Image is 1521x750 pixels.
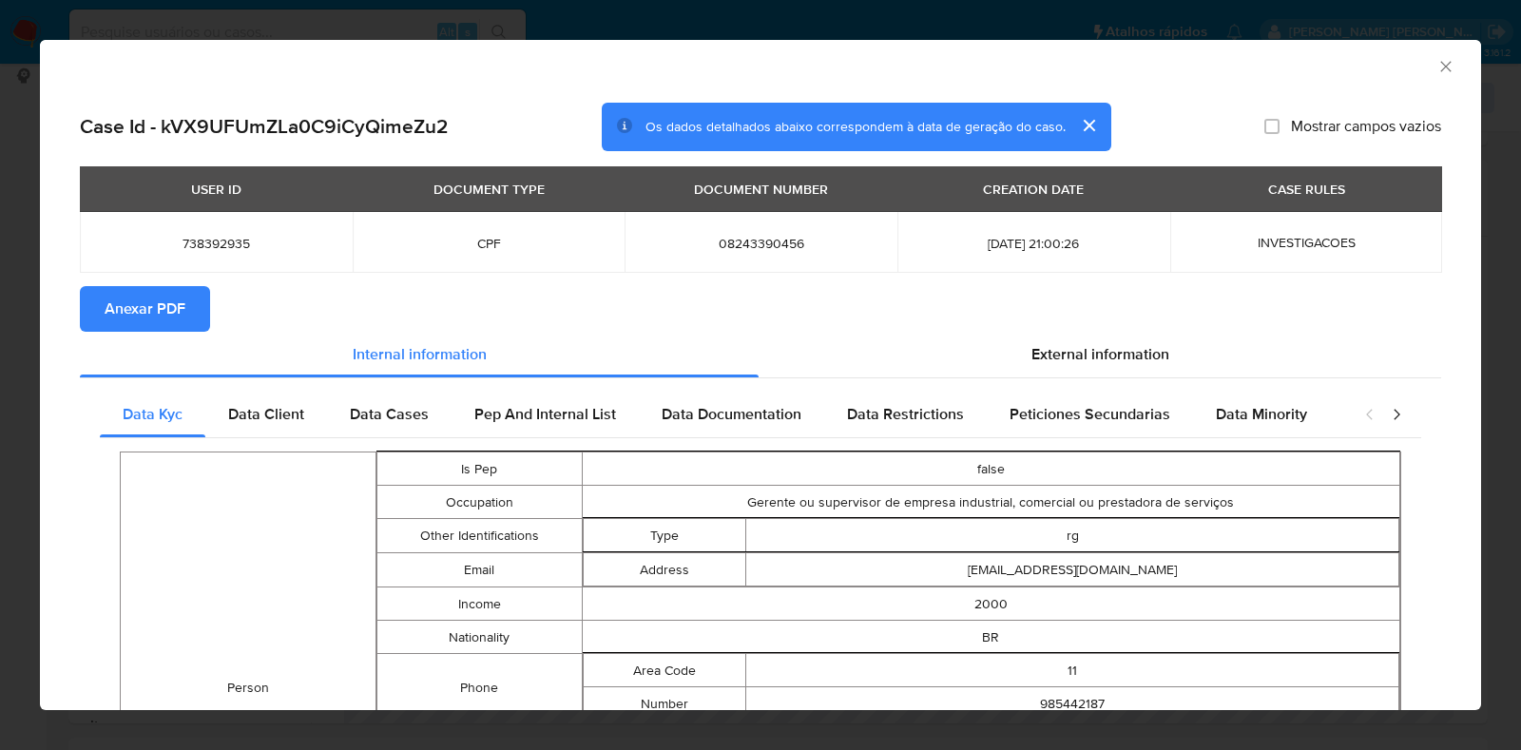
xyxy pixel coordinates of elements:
[583,654,746,687] td: Area Code
[377,621,582,654] td: Nationality
[1258,233,1356,252] span: INVESTIGACOES
[1010,403,1170,425] span: Peticiones Secundarias
[377,486,582,519] td: Occupation
[1436,57,1454,74] button: Fechar a janela
[662,403,801,425] span: Data Documentation
[1264,119,1280,134] input: Mostrar campos vazios
[100,392,1345,437] div: Detailed internal info
[80,332,1441,377] div: Detailed info
[647,235,875,252] span: 08243390456
[377,452,582,486] td: Is Pep
[746,519,1399,552] td: rg
[1031,343,1169,365] span: External information
[746,553,1399,587] td: [EMAIL_ADDRESS][DOMAIN_NAME]
[123,403,183,425] span: Data Kyc
[847,403,964,425] span: Data Restrictions
[1066,103,1111,148] button: cerrar
[583,519,746,552] td: Type
[350,403,429,425] span: Data Cases
[377,553,582,587] td: Email
[1257,173,1357,205] div: CASE RULES
[474,403,616,425] span: Pep And Internal List
[582,621,1400,654] td: BR
[80,286,210,332] button: Anexar PDF
[582,587,1400,621] td: 2000
[582,452,1400,486] td: false
[582,486,1400,519] td: Gerente ou supervisor de empresa industrial, comercial ou prestadora de serviços
[103,235,330,252] span: 738392935
[583,553,746,587] td: Address
[645,117,1066,136] span: Os dados detalhados abaixo correspondem à data de geração do caso.
[377,587,582,621] td: Income
[972,173,1095,205] div: CREATION DATE
[683,173,839,205] div: DOCUMENT NUMBER
[375,235,603,252] span: CPF
[180,173,253,205] div: USER ID
[920,235,1147,252] span: [DATE] 21:00:26
[105,288,185,330] span: Anexar PDF
[746,654,1399,687] td: 11
[377,519,582,553] td: Other Identifications
[422,173,556,205] div: DOCUMENT TYPE
[1291,117,1441,136] span: Mostrar campos vazios
[377,654,582,721] td: Phone
[40,40,1481,710] div: closure-recommendation-modal
[746,687,1399,721] td: 985442187
[228,403,304,425] span: Data Client
[583,687,746,721] td: Number
[1216,403,1307,425] span: Data Minority
[353,343,487,365] span: Internal information
[80,114,449,139] h2: Case Id - kVX9UFUmZLa0C9iCyQimeZu2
